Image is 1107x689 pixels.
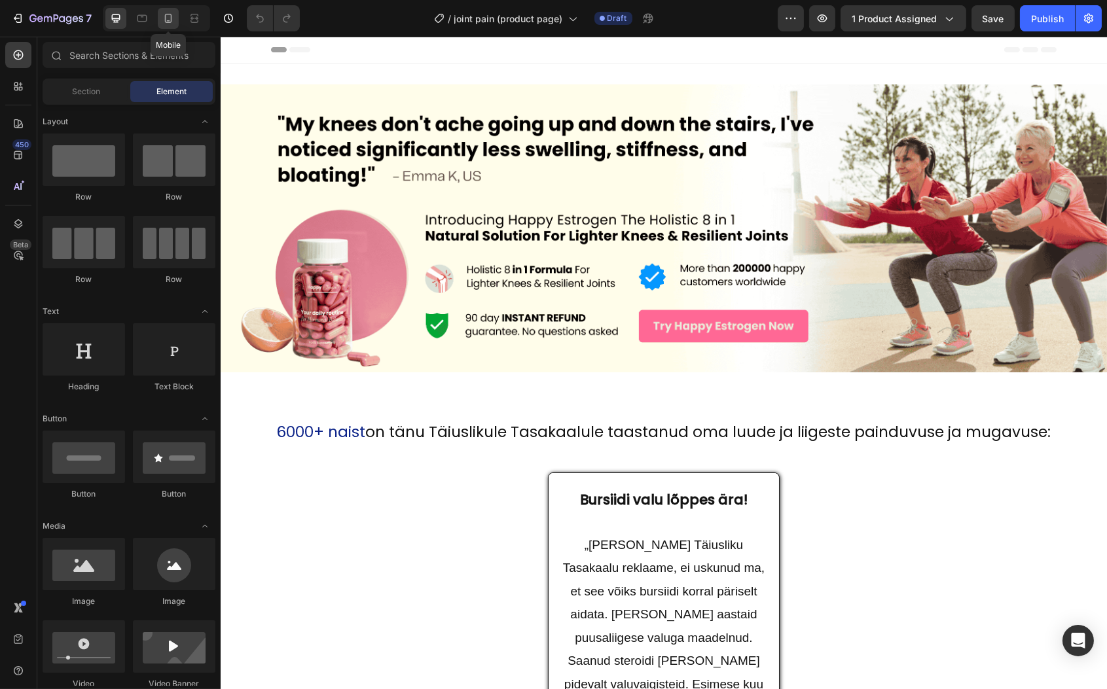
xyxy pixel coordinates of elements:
div: Button [133,488,215,500]
span: joint pain (product page) [454,12,563,26]
button: 7 [5,5,98,31]
span: 1 product assigned [852,12,937,26]
div: Text Block [133,381,215,393]
div: Row [133,191,215,203]
span: Save [983,13,1004,24]
div: Publish [1031,12,1064,26]
span: Toggle open [194,301,215,322]
span: Toggle open [194,516,215,537]
span: Text [43,306,59,317]
div: 450 [12,139,31,150]
div: Image [133,595,215,607]
span: Toggle open [194,408,215,429]
span: Element [156,86,187,97]
input: Search Sections & Elements [43,42,215,68]
span: Layout [43,116,68,128]
span: Draft [608,12,627,24]
span: / [448,12,452,26]
div: Beta [10,239,31,250]
button: Save [971,5,1015,31]
div: Image [43,595,125,607]
div: Undo/Redo [247,5,300,31]
div: Row [43,274,125,285]
p: 7 [86,10,92,26]
span: Section [73,86,101,97]
strong: Bursiidi valu lõppes ära! [359,453,527,472]
div: Open Intercom Messenger [1062,625,1094,656]
span: Media [43,520,65,532]
span: Toggle open [194,111,215,132]
div: Row [133,274,215,285]
div: Heading [43,381,125,393]
div: Button [43,488,125,500]
iframe: Design area [221,37,1107,689]
span: Button [43,413,67,425]
button: Publish [1020,5,1075,31]
button: 1 product assigned [841,5,966,31]
div: Row [43,191,125,203]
